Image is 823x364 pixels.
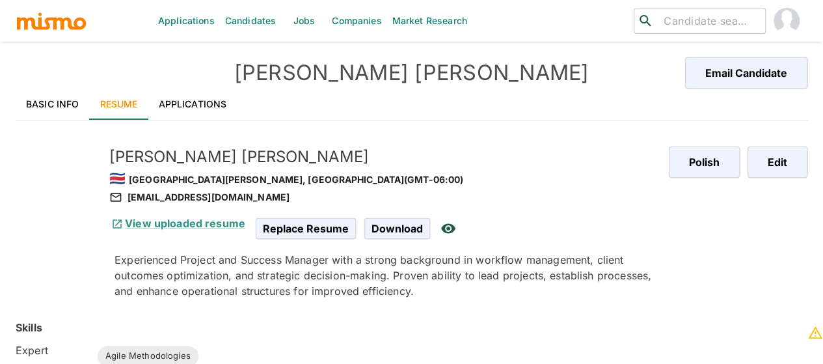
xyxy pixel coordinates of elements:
[90,89,148,120] a: Resume
[669,147,740,178] button: Polish
[115,252,658,299] div: Experienced Project and Success Manager with a strong background in workflow management, client o...
[98,350,198,363] span: Agile Methodologies
[16,147,94,225] img: ijwfpfbxs5yy7xqz1fi6093ibadk
[774,8,800,34] img: Maia Reyes
[109,189,658,205] div: [EMAIL_ADDRESS][DOMAIN_NAME]
[16,320,42,335] h6: Skills
[213,60,610,86] h4: [PERSON_NAME] [PERSON_NAME]
[658,12,760,30] input: Candidate search
[364,222,430,233] a: Download
[16,343,87,358] h6: Expert
[109,217,245,230] a: View uploaded resume
[109,167,658,189] div: [GEOGRAPHIC_DATA][PERSON_NAME], [GEOGRAPHIC_DATA] (GMT-06:00)
[16,89,90,120] a: Basic Info
[256,218,356,239] span: Replace Resume
[148,89,237,120] a: Applications
[109,171,126,186] span: 🇨🇷
[109,147,658,167] h5: [PERSON_NAME] [PERSON_NAME]
[16,11,87,31] img: logo
[685,57,807,89] button: Email Candidate
[364,218,430,239] span: Download
[748,147,807,178] button: Edit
